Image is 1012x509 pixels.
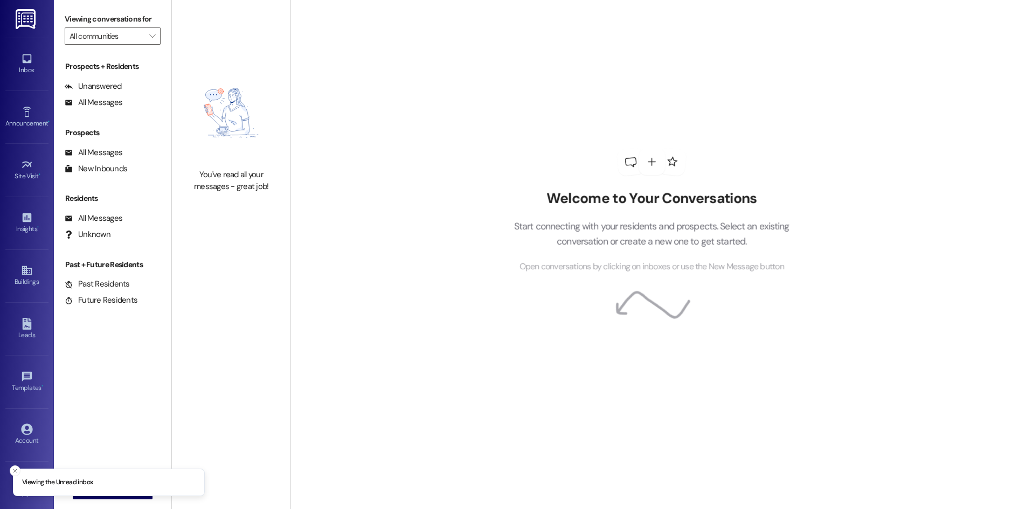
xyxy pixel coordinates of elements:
[5,50,48,79] a: Inbox
[48,118,50,125] span: •
[65,229,110,240] div: Unknown
[65,278,130,290] div: Past Residents
[65,163,127,175] div: New Inbounds
[70,27,143,45] input: All communities
[65,147,122,158] div: All Messages
[149,32,155,40] i: 
[497,190,806,207] h2: Welcome to Your Conversations
[65,213,122,224] div: All Messages
[65,81,122,92] div: Unanswered
[519,260,784,274] span: Open conversations by clicking on inboxes or use the New Message button
[5,156,48,185] a: Site Visit •
[65,97,122,108] div: All Messages
[10,465,20,476] button: Close toast
[16,9,38,29] img: ResiDesk Logo
[497,218,806,249] p: Start connecting with your residents and prospects. Select an existing conversation or create a n...
[37,224,39,231] span: •
[54,127,171,138] div: Prospects
[5,261,48,290] a: Buildings
[5,420,48,449] a: Account
[5,208,48,238] a: Insights •
[54,193,171,204] div: Residents
[54,259,171,270] div: Past + Future Residents
[39,171,40,178] span: •
[54,61,171,72] div: Prospects + Residents
[5,315,48,344] a: Leads
[41,382,43,390] span: •
[5,473,48,502] a: Support
[5,367,48,396] a: Templates •
[65,295,137,306] div: Future Residents
[22,478,93,487] p: Viewing the Unread inbox
[184,169,279,192] div: You've read all your messages - great job!
[184,62,279,164] img: empty-state
[65,11,161,27] label: Viewing conversations for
